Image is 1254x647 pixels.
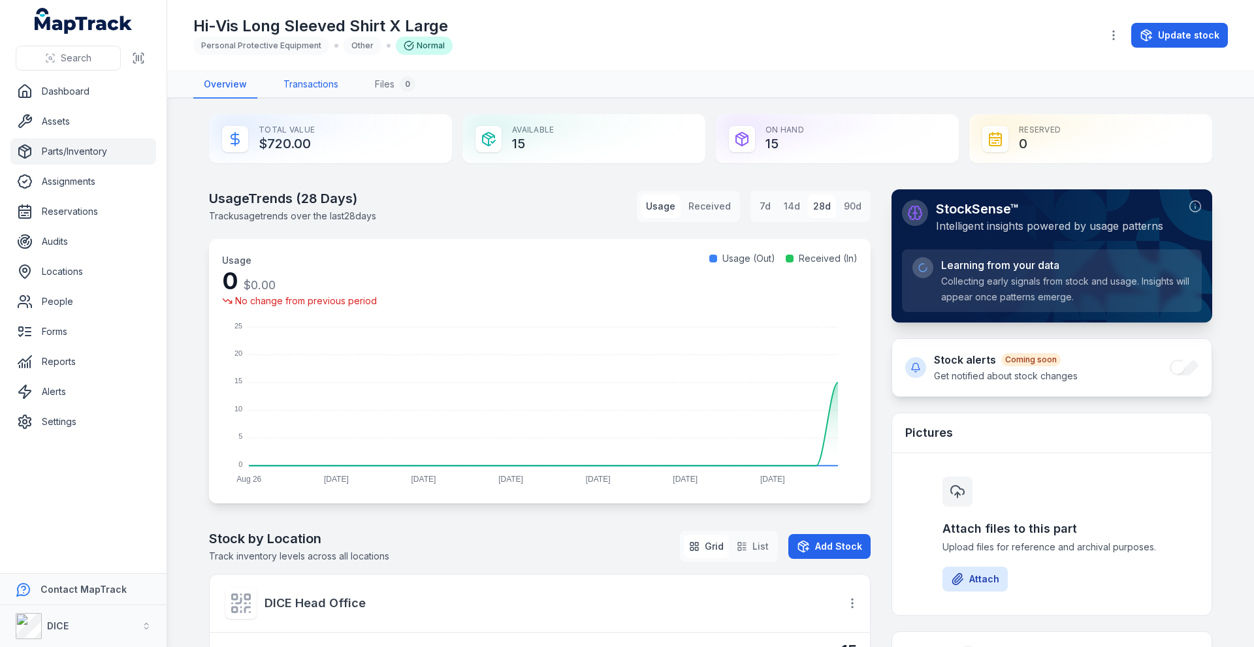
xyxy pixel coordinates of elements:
button: 28d [808,195,836,218]
tspan: [DATE] [760,475,785,484]
span: Usage (Out) [722,252,775,265]
a: Assignments [10,168,156,195]
a: Overview [193,71,257,99]
span: Get notified about stock changes [934,370,1078,381]
button: Add Stock [788,534,871,559]
div: Coming soon [1001,353,1061,366]
h3: Pictures [905,424,953,442]
span: Track usage trends over the last 28 days [209,210,376,221]
span: Usage [222,255,251,266]
tspan: 0 [238,460,242,468]
tspan: [DATE] [324,475,349,484]
button: Update stock [1131,23,1228,48]
tspan: [DATE] [498,475,523,484]
span: Intelligent insights powered by usage patterns [936,219,1163,232]
a: Parts/Inventory [10,138,156,165]
button: Attach [942,567,1008,592]
div: Normal [396,37,453,55]
button: Grid [684,535,729,558]
tspan: Aug 26 [236,475,261,484]
div: 0 [222,268,377,294]
div: 0 [400,76,415,92]
h2: StockSense™ [936,200,1163,218]
span: Track inventory levels across all locations [209,550,389,561]
tspan: 25 [234,322,242,330]
button: Received [683,195,736,218]
a: Audits [10,229,156,255]
button: Search [16,46,121,71]
a: DICE Head Office [265,594,829,612]
tspan: [DATE] [673,475,698,484]
a: Reservations [10,198,156,225]
span: Learning from your data [941,257,1059,273]
div: Other [344,37,381,55]
tspan: 20 [234,349,242,357]
span: Search [61,52,91,65]
button: Usage [641,195,681,218]
a: Forms [10,319,156,345]
a: Dashboard [10,78,156,104]
button: 14d [779,195,805,218]
a: MapTrack [35,8,133,34]
a: Locations [10,259,156,285]
a: Assets [10,108,156,134]
a: Reports [10,349,156,375]
tspan: [DATE] [411,475,436,484]
h3: Attach files to this part [942,520,1162,538]
tspan: [DATE] [586,475,611,484]
tspan: 15 [234,377,242,385]
button: List [731,535,774,558]
button: 90d [839,195,867,218]
span: Collecting early signals from stock and usage. Insights will appear once patterns emerge. [941,276,1189,302]
strong: DICE [47,620,69,631]
tspan: 10 [234,405,242,413]
span: Received (In) [799,252,858,265]
span: Upload files for reference and archival purposes. [942,541,1162,554]
h2: Usage Trends ( 28 Days) [209,189,376,208]
span: Personal Protective Equipment [201,40,321,50]
a: Alerts [10,379,156,405]
strong: Contact MapTrack [40,584,127,595]
h2: Stock by Location [209,529,389,548]
h1: Hi-Vis Long Sleeved Shirt X Large [193,16,453,37]
a: Files0 [364,71,426,99]
span: No change from previous period [235,294,377,308]
button: 7d [754,195,776,218]
h4: Stock alerts [934,352,1078,368]
a: People [10,289,156,315]
tspan: 5 [238,432,242,440]
a: Transactions [273,71,349,99]
a: Settings [10,409,156,435]
span: $0.00 [244,278,276,292]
